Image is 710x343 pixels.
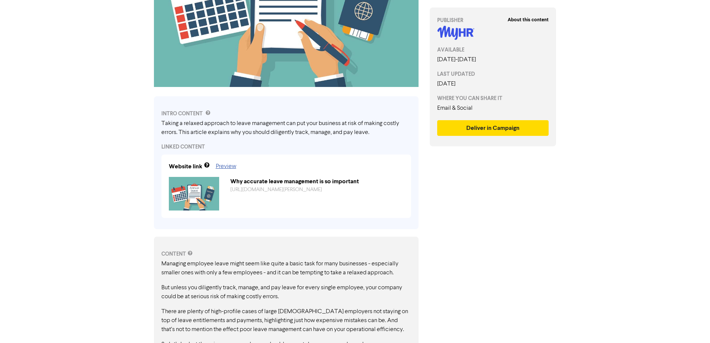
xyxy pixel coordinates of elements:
[437,79,549,88] div: [DATE]
[161,119,411,137] div: Taking a relaxed approach to leave management can put your business at risk of making costly erro...
[437,104,549,113] div: Email & Social
[437,46,549,54] div: AVAILABLE
[161,259,411,277] p: Managing employee leave might seem like quite a basic task for many businesses - especially small...
[169,162,202,171] div: Website link
[225,186,409,194] div: https://blog.myhr.works/en-au/5-reasons-why-leave-management-is-important?utm_source=BOMA&utm_med...
[230,187,322,192] a: [URL][DOMAIN_NAME][PERSON_NAME]
[437,120,549,136] button: Deliver in Campaign
[437,16,549,24] div: PUBLISHER
[437,55,549,64] div: [DATE] - [DATE]
[508,17,549,23] strong: About this content
[225,177,409,186] div: Why accurate leave management is so important
[216,163,236,169] a: Preview
[673,307,710,343] iframe: Chat Widget
[437,94,549,102] div: WHERE YOU CAN SHARE IT
[161,143,411,151] div: LINKED CONTENT
[161,283,411,301] p: But unless you diligently track, manage, and pay leave for every single employee, your company co...
[161,110,411,118] div: INTRO CONTENT
[161,250,411,258] div: CONTENT
[437,70,549,78] div: LAST UPDATED
[161,307,411,334] p: There are plenty of high-profile cases of large [DEMOGRAPHIC_DATA] employers not staying on top o...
